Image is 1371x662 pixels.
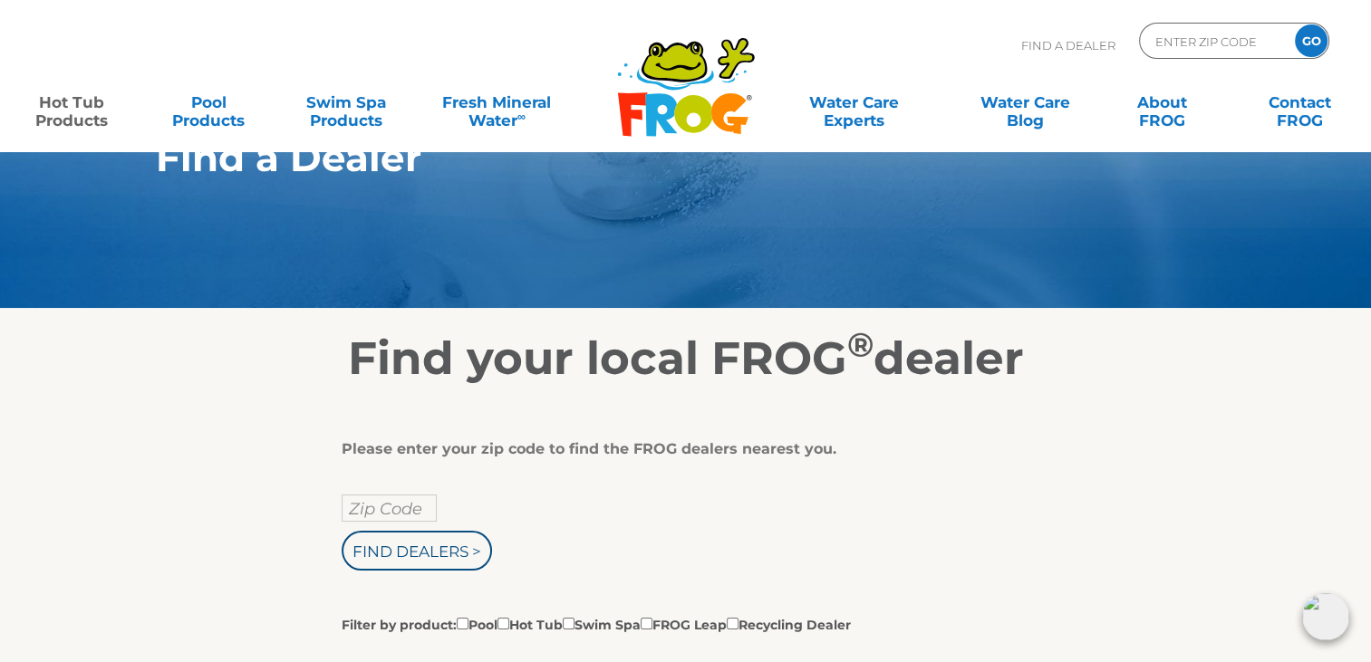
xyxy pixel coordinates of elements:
img: openIcon [1302,593,1349,640]
a: Hot TubProducts [18,84,125,120]
div: Please enter your zip code to find the FROG dealers nearest you. [342,440,1017,458]
input: Zip Code Form [1154,28,1276,54]
a: Water CareExperts [768,84,941,120]
a: AboutFROG [1109,84,1216,120]
a: Swim SpaProducts [293,84,400,120]
a: Water CareBlog [971,84,1078,120]
sup: ∞ [517,110,526,123]
input: Find Dealers > [342,531,492,571]
p: Find A Dealer [1021,23,1115,68]
h1: Find a Dealer [156,136,1132,179]
h2: Find your local FROG dealer [129,331,1243,386]
input: Filter by product:PoolHot TubSwim SpaFROG LeapRecycling Dealer [727,618,739,629]
input: Filter by product:PoolHot TubSwim SpaFROG LeapRecycling Dealer [563,618,574,629]
input: GO [1295,24,1328,57]
input: Filter by product:PoolHot TubSwim SpaFROG LeapRecycling Dealer [641,618,652,629]
a: ContactFROG [1246,84,1353,120]
input: Filter by product:PoolHot TubSwim SpaFROG LeapRecycling Dealer [497,618,509,629]
label: Filter by product: Pool Hot Tub Swim Spa FROG Leap Recycling Dealer [342,614,851,634]
sup: ® [847,324,874,365]
a: Fresh MineralWater∞ [430,84,564,120]
a: PoolProducts [156,84,263,120]
input: Filter by product:PoolHot TubSwim SpaFROG LeapRecycling Dealer [457,618,468,629]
